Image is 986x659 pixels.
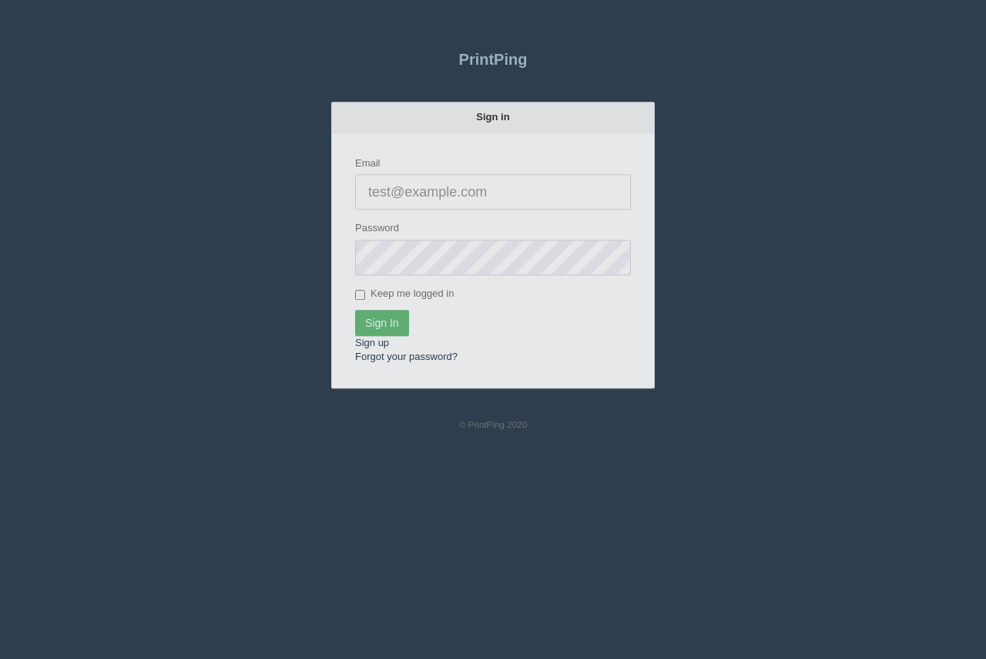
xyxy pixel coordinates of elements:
a: Sign up [355,335,389,347]
strong: Sign in [476,109,509,121]
input: test@example.com [355,173,631,208]
label: Password [355,220,399,234]
a: Forgot your password? [355,349,458,361]
input: Keep me logged in [355,288,365,298]
small: © PrintPing 2020 [459,419,528,429]
label: Email [355,155,381,170]
input: Sign In [355,308,409,335]
a: PrintPing [331,39,655,77]
label: Keep me logged in [355,285,454,301]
